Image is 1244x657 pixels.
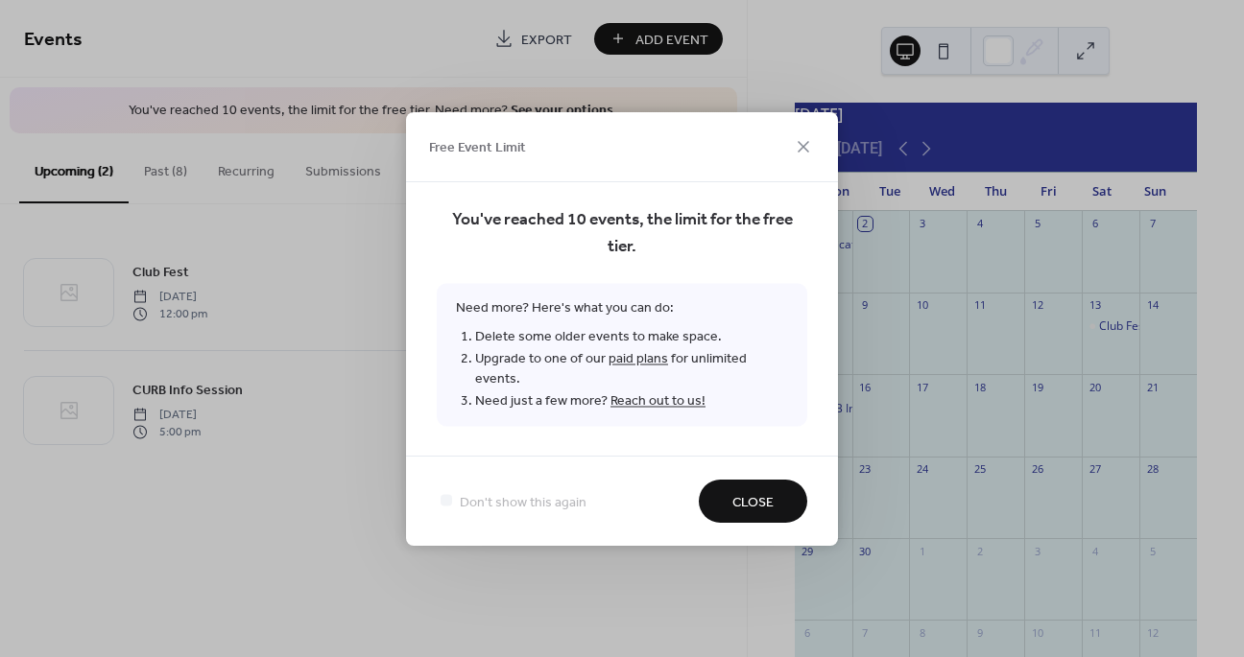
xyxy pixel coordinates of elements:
[460,492,586,512] span: Don't show this again
[475,325,788,347] li: Delete some older events to make space.
[437,283,807,426] span: Need more? Here's what you can do:
[429,138,526,158] span: Free Event Limit
[609,345,668,371] a: paid plans
[732,492,774,512] span: Close
[475,347,788,389] li: Upgrade to one of our for unlimited events.
[475,389,788,411] li: Need just a few more?
[699,480,807,523] button: Close
[610,387,706,413] a: Reach out to us!
[437,206,807,260] span: You've reached 10 events, the limit for the free tier.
